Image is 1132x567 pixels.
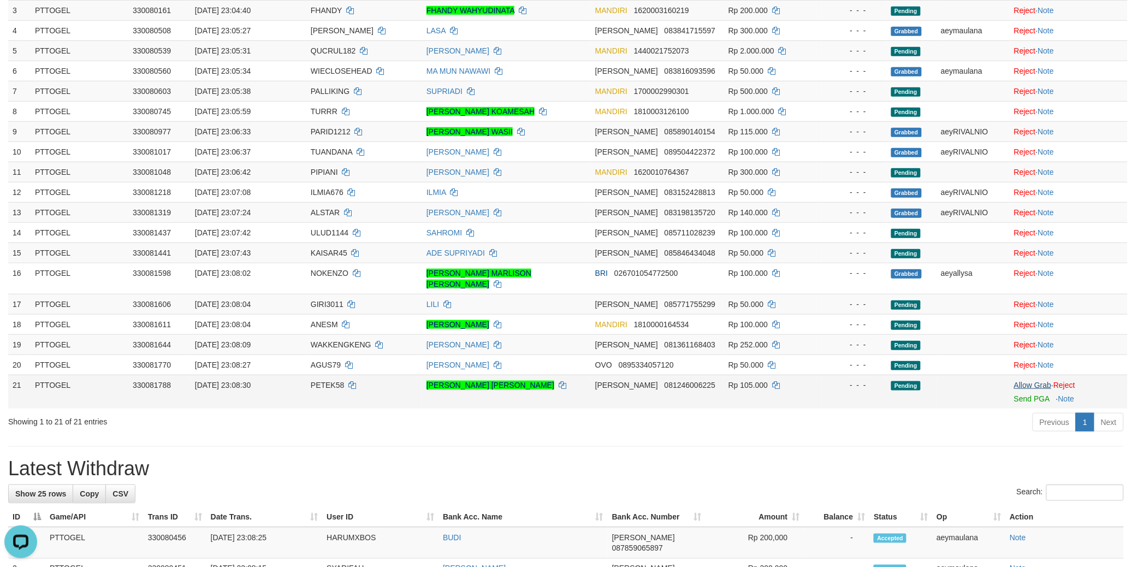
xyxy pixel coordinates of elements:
td: 13 [8,202,31,222]
span: Pending [891,249,921,258]
td: 18 [8,314,31,334]
span: 330080539 [133,46,171,55]
span: Grabbed [891,67,922,76]
a: Note [1038,188,1054,197]
a: Reject [1014,46,1036,55]
td: PTTOGEL [31,141,128,162]
td: PTTOGEL [31,222,128,243]
span: [DATE] 23:05:27 [195,26,251,35]
span: Pending [891,341,921,350]
td: · [1010,222,1128,243]
a: Note [1038,107,1054,116]
div: - - - [826,66,882,76]
span: 330081218 [133,188,171,197]
a: Reject [1014,107,1036,116]
a: Note [1058,394,1075,403]
span: Copy 1440021752073 to clipboard [634,46,689,55]
td: 15 [8,243,31,263]
span: [PERSON_NAME] [595,188,658,197]
a: Note [1038,249,1054,257]
a: Note [1038,228,1054,237]
span: TUANDANA [311,147,352,156]
a: Allow Grab [1014,381,1051,389]
span: 330080508 [133,26,171,35]
span: CSV [112,489,128,498]
span: Copy 026701054772500 to clipboard [614,269,678,277]
a: Reject [1014,249,1036,257]
span: [DATE] 23:05:31 [195,46,251,55]
a: [PERSON_NAME] [PERSON_NAME] [426,381,554,389]
a: CSV [105,485,135,503]
th: Trans ID: activate to sort column ascending [144,507,206,527]
a: Note [1038,6,1054,15]
td: PTTOGEL [31,294,128,314]
td: PTTOGEL [31,355,128,375]
span: [DATE] 23:08:04 [195,320,251,329]
td: 7 [8,81,31,101]
span: Pending [891,108,921,117]
a: [PERSON_NAME] [426,147,489,156]
th: Bank Acc. Number: activate to sort column ascending [608,507,706,527]
span: Grabbed [891,148,922,157]
td: aeymaulana [937,61,1010,81]
th: Date Trans.: activate to sort column ascending [206,507,323,527]
span: Grabbed [891,209,922,218]
a: Reject [1014,67,1036,75]
a: Note [1038,127,1054,136]
span: ALSTAR [311,208,340,217]
td: 21 [8,375,31,409]
a: LASA [426,26,446,35]
a: Reject [1014,320,1036,329]
span: [DATE] 23:07:42 [195,228,251,237]
td: PTTOGEL [31,101,128,121]
div: - - - [826,106,882,117]
td: · [1010,121,1128,141]
span: Copy 085890140154 to clipboard [665,127,715,136]
td: · [1010,243,1128,263]
a: SAHROMI [426,228,462,237]
td: · [1010,355,1128,375]
span: PALLIKING [311,87,349,96]
div: - - - [826,45,882,56]
span: KAISAR45 [311,249,347,257]
td: aeymaulana [937,20,1010,40]
span: MANDIRI [595,87,627,96]
span: 330080977 [133,127,171,136]
span: Pending [891,7,921,16]
span: Copy 1810003126100 to clipboard [634,107,689,116]
div: - - - [826,146,882,157]
span: WAKKENGKENG [311,340,371,349]
a: FHANDY WAHYUDINATA [426,6,514,15]
span: PETEK58 [311,381,344,389]
span: Pending [891,168,921,178]
td: · [1010,20,1128,40]
a: [PERSON_NAME] [426,168,489,176]
span: Grabbed [891,27,922,36]
span: BRI [595,269,608,277]
span: FHANDY [311,6,342,15]
a: BUDI [443,533,461,542]
a: Reject [1014,6,1036,15]
div: - - - [826,126,882,137]
span: 330081606 [133,300,171,309]
span: OVO [595,361,612,369]
a: [PERSON_NAME] WASII [426,127,513,136]
a: Copy [73,485,106,503]
a: Reject [1014,340,1036,349]
span: 330081598 [133,269,171,277]
td: 10 [8,141,31,162]
span: Grabbed [891,188,922,198]
span: Rp 252.000 [728,340,768,349]
td: · [1010,141,1128,162]
span: Rp 50.000 [728,300,764,309]
span: Rp 50.000 [728,188,764,197]
span: Rp 50.000 [728,361,764,369]
td: · [1010,375,1128,409]
td: · [1010,101,1128,121]
td: PTTOGEL [31,20,128,40]
span: Rp 300.000 [728,168,768,176]
span: [PERSON_NAME] [595,26,658,35]
span: 330081788 [133,381,171,389]
th: User ID: activate to sort column ascending [322,507,438,527]
span: Copy 085846434048 to clipboard [665,249,715,257]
